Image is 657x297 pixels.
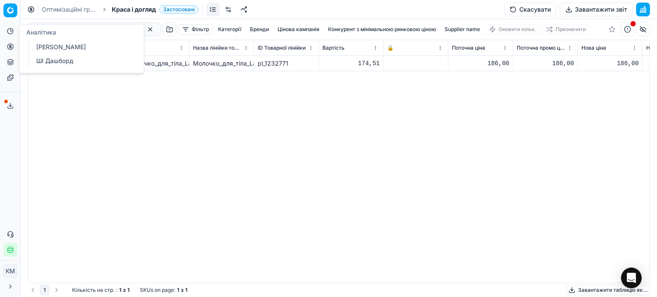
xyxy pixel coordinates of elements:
span: ID Товарної лінійки [258,44,306,51]
button: Завантажити таблицю як... [566,285,650,295]
span: 🔒 [387,44,394,51]
span: Краса і догляд [112,5,156,14]
div: pl_1232771 [258,59,315,68]
a: Оптимізаційні групи [42,5,97,14]
span: Вартість [322,44,344,51]
span: Нова ціна [581,44,606,51]
button: Цінова кампанія [274,24,323,35]
button: Оновити кільк. [485,24,540,35]
span: Краса і доглядЗастосовані [112,5,199,14]
div: : [72,287,130,294]
span: Поточна ціна [452,44,485,51]
strong: з [123,287,126,294]
span: Назва лінійки товарів [193,44,242,51]
button: Бренди [246,24,272,35]
button: Фільтр [178,24,213,35]
div: Open Intercom Messenger [621,268,642,288]
button: Завантажити звіт [560,3,633,16]
span: SKUs on page : [140,287,175,294]
strong: 1 [127,287,130,294]
span: Кількість на стр. [72,287,114,294]
button: Категорії [215,24,245,35]
strong: 1 [177,287,179,294]
div: Молочко_для_тіла_Lactovit_Lactourea_400_мл [193,59,250,68]
span: КM [4,265,17,278]
a: [PERSON_NAME] [33,41,133,53]
nav: pagination [28,285,62,295]
button: Supplier name [441,24,483,35]
button: Go to previous page [28,285,38,295]
button: Конкурент з мінімальною ринковою ціною [325,24,439,35]
div: 186,00 [452,59,509,68]
strong: 1 [185,287,187,294]
button: 1 [40,285,50,295]
strong: 1 [119,287,121,294]
a: ШІ Дашборд [33,55,133,67]
button: Go to next page [51,285,62,295]
strong: з [181,287,183,294]
button: Скасувати [504,3,556,16]
span: Аналітика [26,28,56,36]
nav: breadcrumb [42,5,199,14]
span: Поточна промо ціна [517,44,565,51]
button: Призначити [542,24,590,35]
div: 186,00 [581,59,639,68]
div: 174,51 [322,59,380,68]
button: КM [3,264,17,278]
span: Застосовані [159,5,199,14]
div: 186,00 [517,59,574,68]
